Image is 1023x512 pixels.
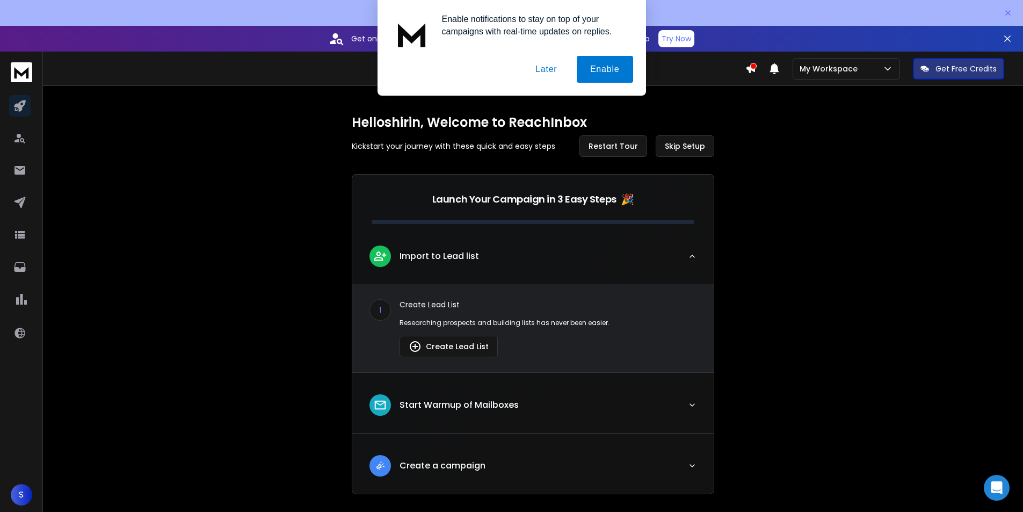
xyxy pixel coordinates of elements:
[400,399,519,412] p: Start Warmup of Mailboxes
[352,386,714,433] button: leadStart Warmup of Mailboxes
[352,237,714,284] button: leadImport to Lead list
[579,135,647,157] button: Restart Tour
[373,249,387,263] img: lead
[621,192,634,207] span: 🎉
[373,398,387,412] img: lead
[352,114,714,131] h1: Hello shirin , Welcome to ReachInbox
[522,56,570,83] button: Later
[432,192,616,207] p: Launch Your Campaign in 3 Easy Steps
[352,284,714,372] div: leadImport to Lead list
[656,135,714,157] button: Skip Setup
[400,319,696,327] p: Researching prospects and building lists has never been easier.
[11,484,32,506] button: S
[400,250,479,263] p: Import to Lead list
[984,475,1010,501] div: Open Intercom Messenger
[409,340,422,353] img: lead
[577,56,633,83] button: Enable
[390,13,433,56] img: notification icon
[352,446,714,494] button: leadCreate a campaign
[373,459,387,472] img: lead
[400,459,485,472] p: Create a campaign
[352,141,555,152] p: Kickstart your journey with these quick and easy steps
[400,299,696,310] p: Create Lead List
[433,13,633,38] div: Enable notifications to stay on top of your campaigns with real-time updates on replies.
[369,299,391,321] div: 1
[665,141,705,152] span: Skip Setup
[400,336,498,357] button: Create Lead List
